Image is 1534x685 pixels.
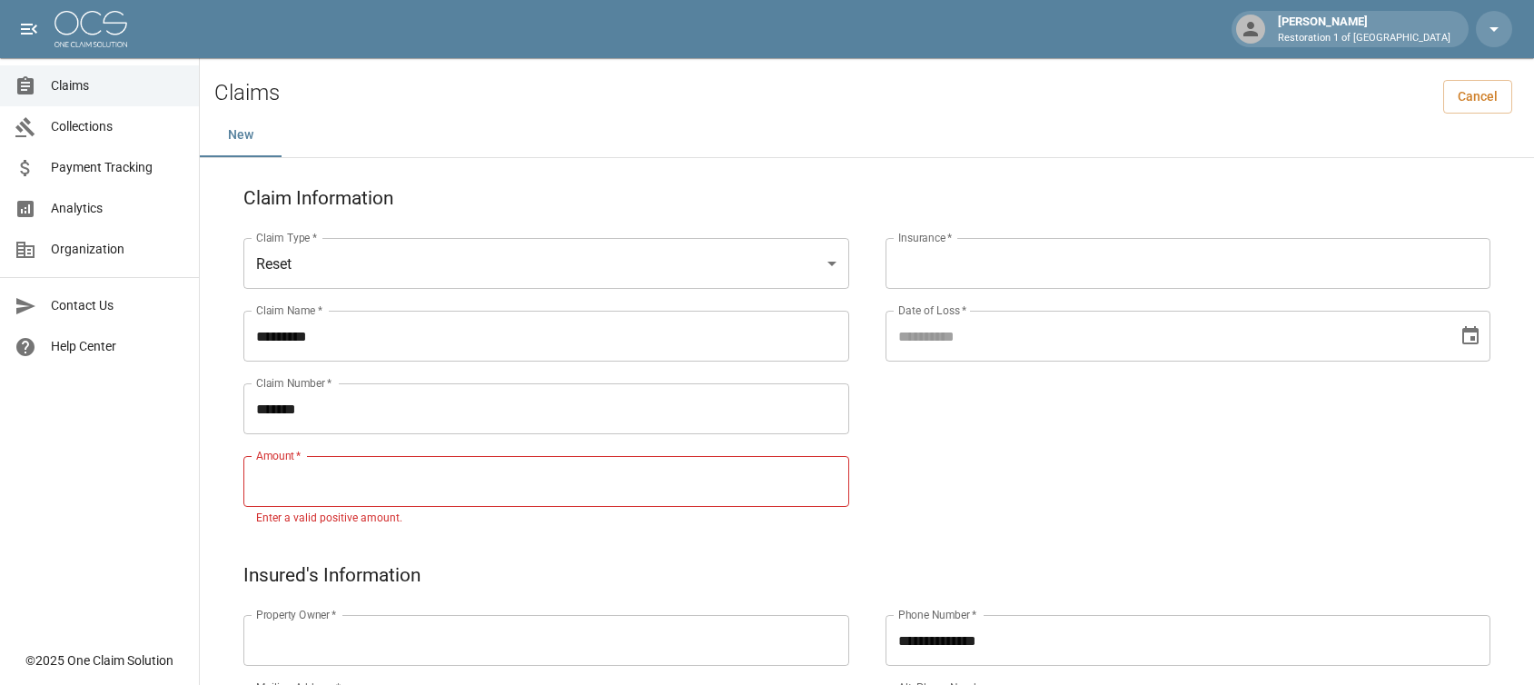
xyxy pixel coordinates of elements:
[51,337,184,356] span: Help Center
[898,303,966,318] label: Date of Loss
[200,114,282,157] button: New
[51,296,184,315] span: Contact Us
[54,11,127,47] img: ocs-logo-white-transparent.png
[51,240,184,259] span: Organization
[256,607,337,622] label: Property Owner
[1271,13,1458,45] div: [PERSON_NAME]
[51,76,184,95] span: Claims
[256,375,332,391] label: Claim Number
[200,114,1534,157] div: dynamic tabs
[256,303,322,318] label: Claim Name
[51,199,184,218] span: Analytics
[214,80,280,106] h2: Claims
[51,158,184,177] span: Payment Tracking
[256,448,302,463] label: Amount
[898,230,952,245] label: Insurance
[256,510,836,528] p: Enter a valid positive amount.
[1443,80,1512,114] a: Cancel
[11,11,47,47] button: open drawer
[256,230,317,245] label: Claim Type
[243,238,849,289] div: Reset
[898,607,976,622] label: Phone Number
[1278,31,1450,46] p: Restoration 1 of [GEOGRAPHIC_DATA]
[51,117,184,136] span: Collections
[1452,318,1489,354] button: Choose date
[25,651,173,670] div: © 2025 One Claim Solution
